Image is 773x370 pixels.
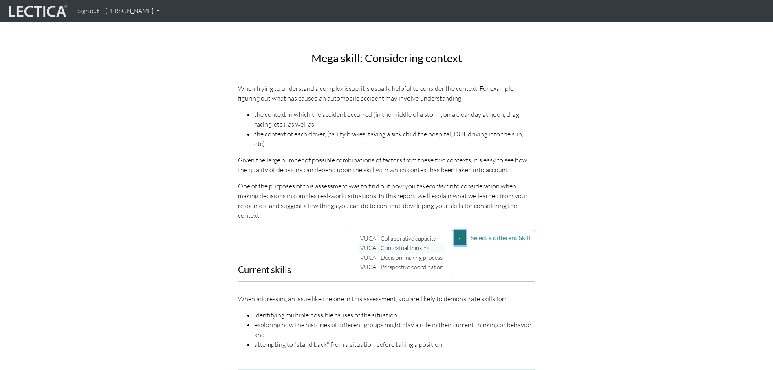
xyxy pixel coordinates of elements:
[238,265,535,275] h3: Current skills
[358,234,445,243] a: VUCA—Collaborative capacity
[238,181,535,220] p: One of the purposes of this assessment was to find out how you take into consideration when makin...
[254,339,535,349] li: attempting to "stand back" from a situation before taking a position.
[238,83,535,103] p: When trying to understand a complex issue, it's usually helpful to consider the context. For exam...
[358,252,445,262] a: VUCA—Decision-making process
[7,4,68,19] img: lecticalive
[238,155,535,175] p: Given the large number of possible combinations of factors from these two contexts, it's easy to ...
[254,109,535,129] li: the context in which the accident occurred (in the middle of a storm, on a clear day at noon, dra...
[358,243,445,252] a: VUCA—Contextual thinking
[254,310,535,320] li: identifying multiple possible causes of the situation,
[238,52,535,64] h2: Mega skill: Considering context
[465,230,535,245] button: Select a different Skill
[429,182,448,190] em: context
[74,3,102,19] a: Sign out
[358,262,445,271] a: VUCA—Perspective coordination
[254,320,535,339] li: exploring how the histories of different groups might play a role in their current thinking or be...
[102,3,163,19] a: [PERSON_NAME]
[238,294,535,304] p: When addressing an issue like the one in this assessment, you are likely to demonstrate skills for:
[254,129,535,149] li: the context of each driver, (faulty brakes, taking a sick child the hospital, DUI, driving into t...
